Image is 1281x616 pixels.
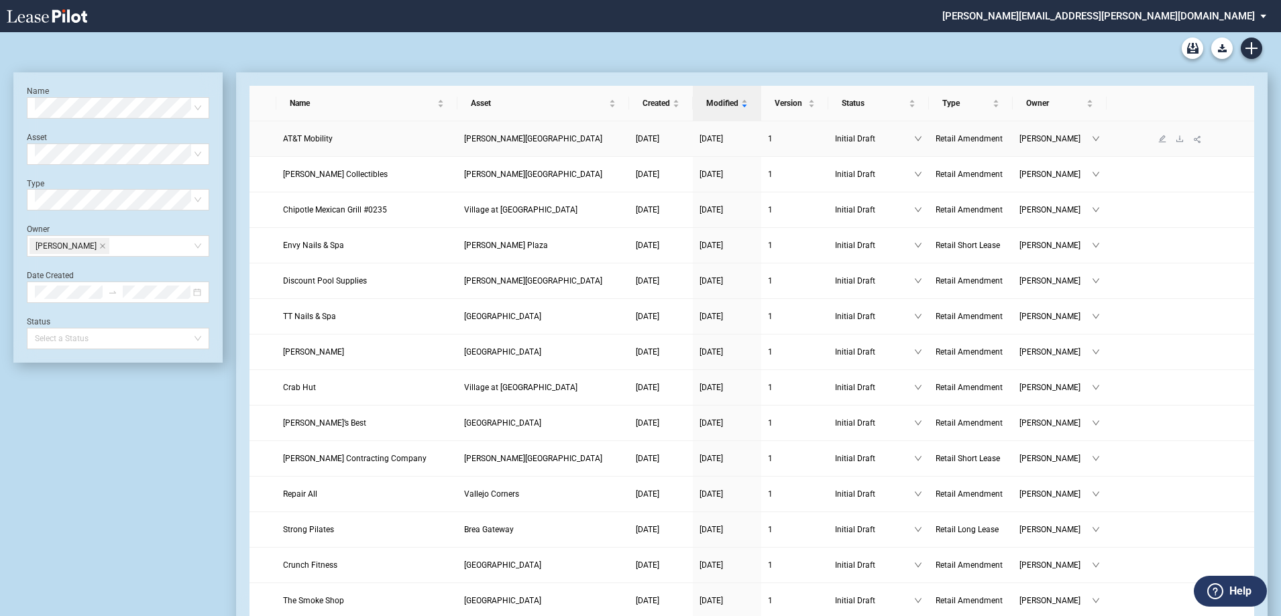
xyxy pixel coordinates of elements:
span: [DATE] [636,596,659,605]
a: 1 [768,274,822,288]
span: Crab Hut [283,383,316,392]
span: [DATE] [636,205,659,214]
span: Initial Draft [835,274,914,288]
label: Date Created [27,271,74,280]
span: 1 [768,596,773,605]
span: Puente Hills Town Center [464,454,602,463]
span: down [914,419,922,427]
span: [DATE] [636,525,659,534]
span: [DATE] [700,170,723,179]
span: [DATE] [636,134,659,143]
span: down [914,348,922,356]
a: 1 [768,487,822,501]
span: Larry Chen Collectibles [283,170,388,179]
span: Strong Pilates [283,525,334,534]
span: [DATE] [636,560,659,570]
a: Crunch Fitness [283,558,451,572]
a: [DATE] [700,310,755,323]
span: Philly’s Best [283,418,366,428]
span: down [1092,526,1100,534]
span: down [1092,277,1100,285]
span: Retail Amendment [936,347,1003,357]
a: [PERSON_NAME] Contracting Company [283,452,451,465]
a: Brea Gateway [464,523,622,536]
span: Retail Amendment [936,205,1003,214]
span: [PERSON_NAME] [1019,452,1092,465]
a: Discount Pool Supplies [283,274,451,288]
span: Dr. Dennis Kuwaye [283,347,344,357]
span: Created [643,97,670,110]
a: Retail Short Lease [936,452,1006,465]
span: [DATE] [700,418,723,428]
a: [GEOGRAPHIC_DATA] [464,310,622,323]
a: The Smoke Shop [283,594,451,607]
span: close [99,243,106,249]
span: [DATE] [700,276,723,286]
a: [PERSON_NAME]’s Best [283,416,451,430]
span: Initial Draft [835,452,914,465]
span: [DATE] [700,347,723,357]
span: The Smoke Shop [283,596,344,605]
a: [DATE] [636,239,686,252]
a: Retail Amendment [936,558,1006,572]
span: Initial Draft [835,594,914,607]
span: down [1092,170,1100,178]
span: down [914,206,922,214]
span: [DATE] [636,276,659,286]
span: 1 [768,383,773,392]
span: Modified [706,97,738,110]
a: Retail Amendment [936,274,1006,288]
span: down [1092,490,1100,498]
a: Crab Hut [283,381,451,394]
span: [DATE] [700,383,723,392]
span: Retail Short Lease [936,241,1000,250]
span: Initial Draft [835,203,914,217]
a: 1 [768,203,822,217]
span: Initial Draft [835,345,914,359]
span: swap-right [108,288,117,297]
a: [DATE] [636,168,686,181]
a: [PERSON_NAME][GEOGRAPHIC_DATA] [464,168,622,181]
span: share-alt [1193,135,1203,144]
span: Retail Amendment [936,170,1003,179]
a: Retail Amendment [936,416,1006,430]
span: [PERSON_NAME] [1019,310,1092,323]
span: down [914,597,922,605]
span: Initial Draft [835,558,914,572]
span: 1 [768,454,773,463]
a: Retail Short Lease [936,239,1006,252]
span: Felicita Plaza [464,276,602,286]
a: Retail Amendment [936,203,1006,217]
a: [DATE] [700,416,755,430]
span: down [914,454,922,463]
span: down [1092,135,1100,143]
span: [DATE] [636,383,659,392]
span: [DATE] [700,560,723,570]
span: Montebello Plaza [464,347,541,357]
span: Stephanie Deaver [30,238,109,254]
span: Sully-Miller Contracting Company [283,454,427,463]
span: Vallejo Corners [464,489,519,499]
a: [DATE] [700,452,755,465]
span: Initial Draft [835,310,914,323]
span: [PERSON_NAME] [1019,487,1092,501]
span: down [1092,597,1100,605]
span: 1 [768,312,773,321]
span: 1 [768,489,773,499]
a: Retail Amendment [936,345,1006,359]
a: 1 [768,558,822,572]
a: [DATE] [700,203,755,217]
span: down [1092,561,1100,569]
span: edit [1158,135,1166,143]
a: 1 [768,523,822,536]
a: [DATE] [700,239,755,252]
a: [DATE] [636,132,686,145]
span: Initial Draft [835,132,914,145]
span: Type [942,97,990,110]
span: [PERSON_NAME] [36,239,97,253]
span: [DATE] [700,454,723,463]
a: [PERSON_NAME] Collectibles [283,168,451,181]
a: [PERSON_NAME] [283,345,451,359]
span: Initial Draft [835,168,914,181]
a: [DATE] [700,558,755,572]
